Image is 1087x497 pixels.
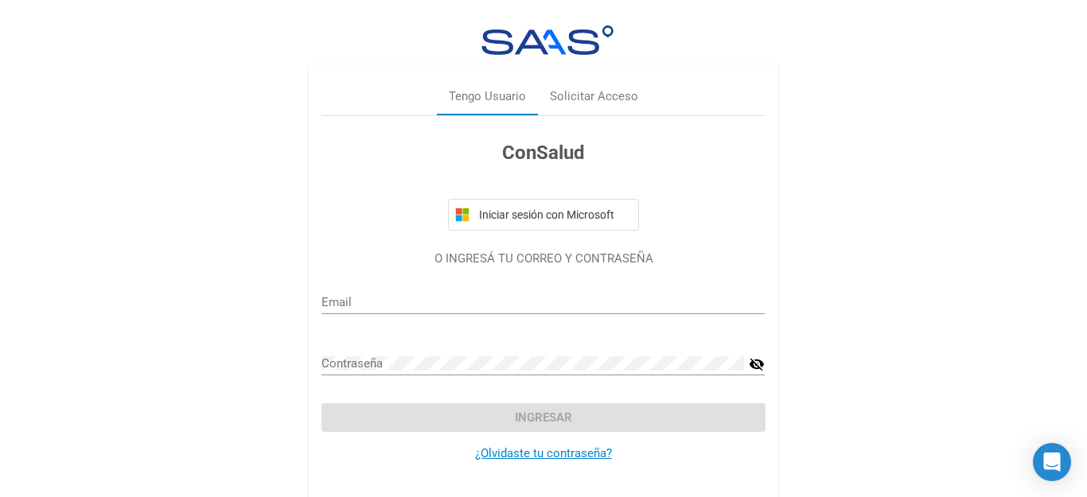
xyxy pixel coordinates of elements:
button: Ingresar [321,403,765,432]
mat-icon: visibility_off [749,355,765,374]
div: Open Intercom Messenger [1033,443,1071,481]
div: Tengo Usuario [449,87,526,106]
span: Iniciar sesión con Microsoft [476,208,632,221]
p: O INGRESÁ TU CORREO Y CONTRASEÑA [321,250,765,268]
h3: ConSalud [321,138,765,167]
span: Ingresar [515,410,572,425]
a: ¿Olvidaste tu contraseña? [475,446,612,460]
div: Solicitar Acceso [550,87,638,106]
button: Iniciar sesión con Microsoft [448,199,639,231]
